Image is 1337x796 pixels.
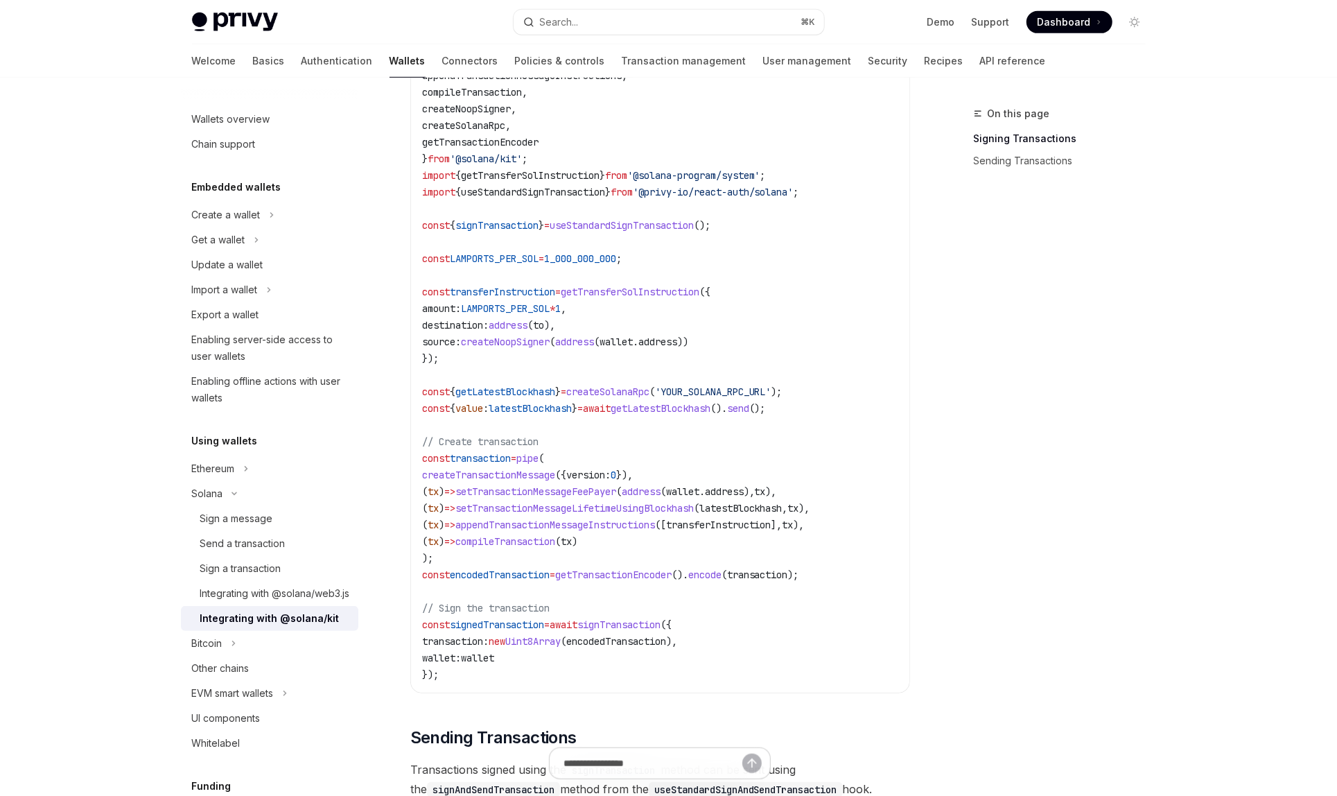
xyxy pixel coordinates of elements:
[461,169,600,182] span: getTransferSolInstruction
[699,502,783,514] span: latestBlockhash
[550,569,555,581] span: =
[422,569,450,581] span: const
[461,186,605,198] span: useStandardSignTransaction
[763,44,852,78] a: User management
[422,485,428,498] span: (
[192,331,350,365] div: Enabling server-side access to user wallets
[566,386,649,398] span: createSolanaRpc
[192,460,235,477] div: Ethereum
[489,402,572,415] span: latestBlockhash
[927,15,955,29] a: Demo
[799,502,810,514] span: ),
[200,510,273,527] div: Sign a message
[455,519,655,531] span: appendTransactionMessageInstructions
[455,169,461,182] span: {
[444,485,455,498] span: =>
[544,319,555,331] span: ),
[181,556,358,581] a: Sign a transaction
[181,631,358,656] button: Toggle Bitcoin section
[181,132,358,157] a: Chain support
[572,535,577,548] span: )
[455,402,483,415] span: value
[450,219,455,232] span: {
[192,257,263,273] div: Update a wallet
[539,219,544,232] span: }
[533,319,544,331] span: to
[450,153,522,165] span: '@solana/kit'
[794,519,805,531] span: ),
[192,685,274,702] div: EVM smart wallets
[710,402,727,415] span: ().
[688,569,722,581] span: encode
[390,44,426,78] a: Wallets
[422,535,428,548] span: (
[422,336,461,348] span: source:
[561,302,566,315] span: ,
[422,402,450,415] span: const
[760,169,766,182] span: ;
[550,219,694,232] span: useStandardSignTransaction
[455,186,461,198] span: {
[511,452,516,465] span: =
[980,44,1046,78] a: API reference
[555,569,672,581] span: getTransactionEncoder
[192,735,241,752] div: Whitelabel
[455,535,555,548] span: compileTransaction
[563,748,742,779] input: Ask a question...
[677,336,688,348] span: ))
[192,111,270,128] div: Wallets overview
[422,452,450,465] span: const
[694,219,710,232] span: ();
[410,727,577,749] span: Sending Transactions
[450,252,539,265] span: LAMPORTS_PER_SOL
[666,519,771,531] span: transferInstruction
[450,386,455,398] span: {
[192,306,259,323] div: Export a wallet
[200,585,350,602] div: Integrating with @solana/web3.js
[192,373,350,406] div: Enabling offline actions with user wallets
[455,386,555,398] span: getLatestBlockhash
[422,502,428,514] span: (
[544,618,550,631] span: =
[655,386,771,398] span: 'YOUR_SOLANA_RPC_URL'
[555,302,561,315] span: 1
[181,456,358,481] button: Toggle Ethereum section
[742,754,762,773] button: Send message
[600,336,633,348] span: wallet
[868,44,908,78] a: Security
[555,469,566,481] span: ({
[444,519,455,531] span: =>
[766,485,777,498] span: ),
[788,502,799,514] span: tx
[450,618,544,631] span: signedTransaction
[577,618,661,631] span: signTransaction
[699,286,710,298] span: ({
[577,402,583,415] span: =
[192,136,256,153] div: Chain support
[192,232,245,248] div: Get a wallet
[727,402,749,415] span: send
[181,277,358,302] button: Toggle Import a wallet section
[455,219,539,232] span: signTransaction
[422,252,450,265] span: const
[422,618,450,631] span: const
[550,618,577,631] span: await
[561,286,699,298] span: getTransferSolInstruction
[638,336,677,348] span: address
[550,336,555,348] span: (
[181,506,358,531] a: Sign a message
[461,336,550,348] span: createNoopSigner
[511,103,516,115] span: ,
[699,485,705,498] span: .
[455,485,616,498] span: setTransactionMessageFeePayer
[594,336,600,348] span: (
[771,519,783,531] span: ],
[611,469,616,481] span: 0
[200,535,286,552] div: Send a transaction
[600,169,605,182] span: }
[422,302,461,315] span: amount:
[974,150,1157,172] a: Sending Transactions
[422,219,450,232] span: const
[605,169,627,182] span: from
[461,302,550,315] span: LAMPORTS_PER_SOL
